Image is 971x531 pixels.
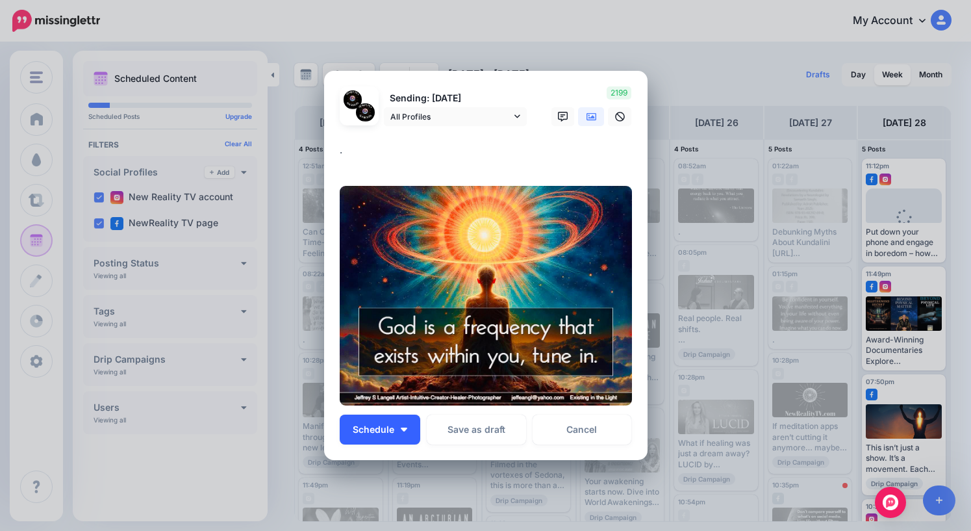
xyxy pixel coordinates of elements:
img: 472753704_10160185472851537_7242961054534619338_n-bsa151758.jpg [356,103,375,122]
button: Save as draft [427,415,526,445]
img: arrow-down-white.png [401,428,407,432]
div: Open Intercom Messenger [875,487,906,518]
a: Cancel [533,415,632,445]
span: Schedule [353,425,394,434]
button: Schedule [340,415,420,445]
a: All Profiles [384,107,527,126]
div: . [340,142,638,158]
span: 2199 [607,86,631,99]
img: 472449953_1281368356257536_7554451743400192894_n-bsa151736.jpg [344,90,362,109]
img: VJ47ANPXJRQ70ZB08UD8NC9QXTG8H0I3.jpg [340,186,632,406]
p: Sending: [DATE] [384,91,527,106]
span: All Profiles [390,110,511,123]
